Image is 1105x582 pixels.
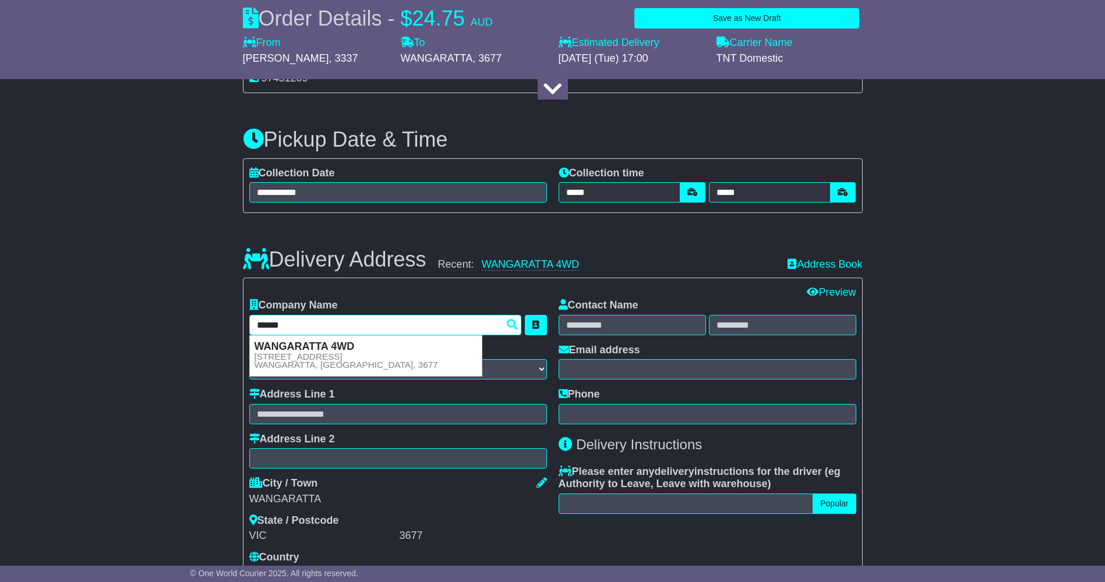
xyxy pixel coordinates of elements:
span: $ [401,6,412,30]
label: To [401,37,425,49]
span: [PERSON_NAME] [243,52,329,64]
label: Contact Name [559,299,638,312]
h3: Pickup Date & Time [243,128,863,151]
label: Estimated Delivery [559,37,705,49]
div: [DATE] (Tue) 17:00 [559,52,705,65]
span: AUD [471,16,493,28]
span: 24.75 [412,6,465,30]
span: eg Authority to Leave, Leave with warehouse [559,466,841,490]
label: Please enter any instructions for the driver ( ) [559,466,856,491]
h3: Delivery Address [243,248,426,271]
span: WANGARATTA [401,52,473,64]
label: Country [249,551,299,564]
label: Collection time [559,167,644,180]
label: City / Town [249,477,318,490]
label: Address Line 1 [249,388,335,401]
a: Preview [807,286,856,298]
a: Address Book [788,258,862,270]
label: Email address [559,344,640,357]
button: Popular [813,494,856,514]
div: WANGARATTA [249,493,547,506]
button: Save as New Draft [634,8,859,29]
span: © One World Courier 2025. All rights reserved. [190,569,358,578]
small: [STREET_ADDRESS] WANGARATTA, [GEOGRAPHIC_DATA], 3677 [255,353,438,369]
label: Address Line 2 [249,433,335,446]
label: State / Postcode [249,514,339,527]
strong: WANGARATTA 4WD [255,340,355,352]
label: Company Name [249,299,338,312]
span: , 3677 [472,52,502,64]
label: Carrier Name [716,37,793,49]
label: Phone [559,388,600,401]
label: Collection Date [249,167,335,180]
span: Delivery Instructions [576,436,702,452]
a: WANGARATTA 4WD [482,258,580,271]
div: VIC [249,530,397,542]
span: delivery [655,466,694,477]
div: TNT Domestic [716,52,863,65]
div: Order Details - [243,6,493,31]
div: 3677 [400,530,547,542]
div: Recent: [438,258,776,271]
label: From [243,37,281,49]
span: , 3337 [329,52,358,64]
